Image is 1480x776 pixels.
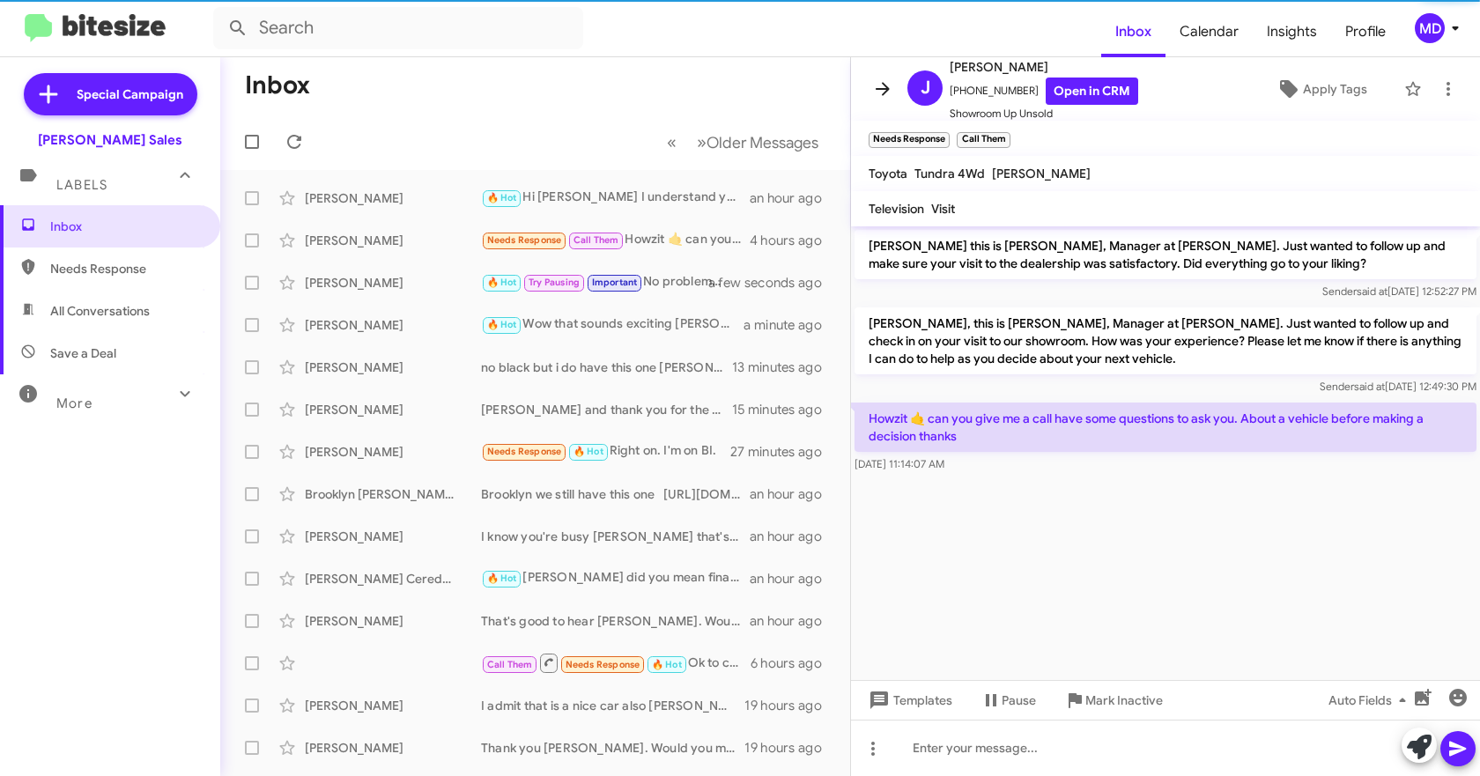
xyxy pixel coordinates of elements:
div: [PERSON_NAME] did you mean financially? [481,568,750,588]
div: [PERSON_NAME] [305,232,481,249]
div: [PERSON_NAME] [305,739,481,757]
div: Hi [PERSON_NAME] I understand you are with [PERSON_NAME] now. Moi will work with [PERSON_NAME] in... [481,188,750,208]
span: Visit [931,201,955,217]
span: Tundra 4Wd [914,166,985,181]
div: an hour ago [750,612,836,630]
div: 15 minutes ago [732,401,836,418]
a: Insights [1253,6,1331,57]
div: I know you're busy [PERSON_NAME] that's why you so deserve a Prologue. Shall we set something up ... [481,528,750,545]
span: Labels [56,177,107,193]
button: Templates [851,684,966,716]
span: Television [869,201,924,217]
a: Inbox [1101,6,1165,57]
div: [PERSON_NAME] [305,274,481,292]
div: 6 hours ago [751,654,836,672]
span: 🔥 Hot [487,277,517,288]
a: Open in CRM [1046,78,1138,105]
span: « [667,131,677,153]
div: [PERSON_NAME] [305,316,481,334]
span: Inbox [50,218,200,235]
div: [PERSON_NAME] [305,189,481,207]
span: [PHONE_NUMBER] [950,78,1138,105]
span: Needs Response [566,659,640,670]
span: Needs Response [487,234,562,246]
div: [PERSON_NAME] Ceredon [305,570,481,588]
div: Thank you [PERSON_NAME]. Would you mind sharing with me what stopped you from moving forward? [481,739,744,757]
button: Next [686,124,829,160]
div: an hour ago [750,570,836,588]
div: [PERSON_NAME] [305,443,481,461]
input: Search [213,7,583,49]
span: Call Them [573,234,619,246]
span: Call Them [487,659,533,670]
span: Needs Response [487,446,562,457]
span: said at [1357,285,1387,298]
span: Important [592,277,638,288]
a: Calendar [1165,6,1253,57]
div: an hour ago [750,485,836,503]
div: a few seconds ago [730,274,836,292]
div: [PERSON_NAME] [305,358,481,376]
div: no black but i do have this one [PERSON_NAME] [URL][DOMAIN_NAME] [481,358,732,376]
span: Mark Inactive [1085,684,1163,716]
div: [PERSON_NAME] [305,401,481,418]
div: an hour ago [750,528,836,545]
div: Ok to come [DATE] ? [481,652,751,674]
button: Auto Fields [1314,684,1427,716]
div: 4 hours ago [750,232,836,249]
span: All Conversations [50,302,150,320]
div: [PERSON_NAME] Sales [38,131,182,149]
span: said at [1354,380,1385,393]
div: Wow that sounds exciting [PERSON_NAME]! What time frame should I be following up with you? [481,314,744,335]
span: Pause [1002,684,1036,716]
span: 🔥 Hot [573,446,603,457]
button: Apply Tags [1247,73,1395,105]
small: Needs Response [869,132,950,148]
div: Right on. I'm on BI. [481,441,730,462]
button: Pause [966,684,1050,716]
button: Previous [656,124,687,160]
div: No problem [PERSON_NAME]. Are you available [DATE] or [DATE]? [481,272,730,292]
span: [PERSON_NAME] [950,56,1138,78]
h1: Inbox [245,71,310,100]
div: [PERSON_NAME] [305,528,481,545]
span: 🔥 Hot [652,659,682,670]
div: [PERSON_NAME] [305,612,481,630]
div: 13 minutes ago [732,358,836,376]
span: » [697,131,707,153]
span: Sender [DATE] 12:52:27 PM [1322,285,1476,298]
p: [PERSON_NAME] this is [PERSON_NAME], Manager at [PERSON_NAME]. Just wanted to follow up and make ... [855,230,1476,279]
span: 🔥 Hot [487,573,517,584]
nav: Page navigation example [657,124,829,160]
p: [PERSON_NAME], this is [PERSON_NAME], Manager at [PERSON_NAME]. Just wanted to follow up and chec... [855,307,1476,374]
span: [PERSON_NAME] [992,166,1091,181]
span: Apply Tags [1303,73,1367,105]
span: Save a Deal [50,344,116,362]
button: Mark Inactive [1050,684,1177,716]
span: Showroom Up Unsold [950,105,1138,122]
a: Profile [1331,6,1400,57]
div: Howzit 🤙 can you give me a call have some questions to ask you. About a vehicle before making a d... [481,230,750,250]
div: Brooklyn [PERSON_NAME] [305,485,481,503]
span: Sender [DATE] 12:49:30 PM [1320,380,1476,393]
p: Howzit 🤙 can you give me a call have some questions to ask you. About a vehicle before making a d... [855,403,1476,452]
span: Toyota [869,166,907,181]
span: Needs Response [50,260,200,277]
span: Try Pausing [529,277,580,288]
span: More [56,395,92,411]
span: 🔥 Hot [487,319,517,330]
button: MD [1400,13,1461,43]
div: 19 hours ago [744,697,836,714]
div: an hour ago [750,189,836,207]
span: J [921,74,930,102]
div: [PERSON_NAME] [305,697,481,714]
span: Templates [865,684,952,716]
div: 27 minutes ago [730,443,836,461]
span: [DATE] 11:14:07 AM [855,457,944,470]
div: MD [1415,13,1445,43]
div: [PERSON_NAME] and thank you for the opportunity. Would you also mind sharing what stopped you fro... [481,401,732,418]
